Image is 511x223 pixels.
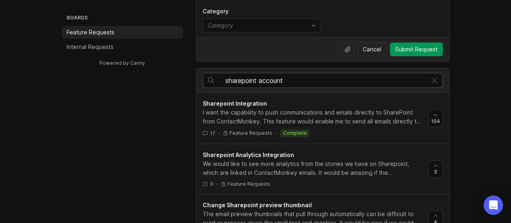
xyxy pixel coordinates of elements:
span: Submit Request [395,45,437,53]
input: Search… [225,76,427,85]
a: Internal Requests [62,40,183,53]
svg: toggle icon [307,22,320,29]
span: Sharepoint Integration [203,100,267,107]
a: Powered by Canny [98,58,146,68]
button: Cancel [357,42,387,56]
div: · [275,130,277,137]
p: Feature Requests [229,130,272,136]
input: Category [208,21,306,30]
div: We would like to see more analytics from the stories we have on Sharepoint, which are linked in C... [203,159,422,177]
button: 3 [428,160,443,178]
p: Internal Requests [67,43,114,51]
button: Submit Request [390,42,443,56]
a: Feature Requests [62,26,183,39]
button: 104 [428,109,443,127]
a: Sharepoint Analytics IntegrationWe would like to see more analytics from the stories we have on S... [203,151,428,187]
span: 104 [431,118,440,125]
span: Cancel [363,45,381,53]
p: complete [283,130,307,136]
a: Sharepoint IntegrationI want the capability to push communications and emails directly to SharePo... [203,99,428,137]
div: I want the capability to push communications and emails directly to SharePoint from ContactMonkey... [203,108,422,126]
span: Sharepoint Analytics Integration [203,151,294,158]
div: toggle menu [203,19,320,32]
p: Category [203,7,320,15]
p: Feature Requests [67,28,114,36]
div: · [217,181,218,187]
div: · [219,130,220,137]
p: Feature Requests [227,181,270,187]
h3: Boards [65,13,183,24]
span: 17 [210,130,215,137]
span: Change Sharepoint preview thumbnail [203,202,312,208]
div: Open Intercom Messenger [484,195,503,215]
span: 3 [434,168,437,175]
span: 0 [210,181,213,187]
